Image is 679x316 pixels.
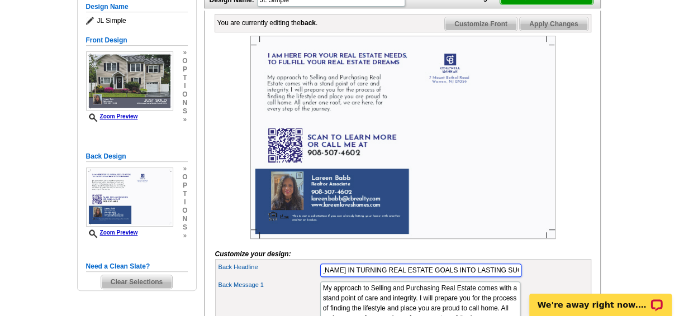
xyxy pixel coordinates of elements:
[520,17,587,31] span: Apply Changes
[219,262,319,272] label: Back Headline
[217,18,318,28] div: You are currently editing the .
[86,113,138,119] a: Zoom Preview
[182,173,187,181] span: o
[101,275,172,289] span: Clear Selections
[86,2,188,12] h5: Design Name
[182,181,187,190] span: p
[86,51,173,111] img: Z18900823_00001_1.jpg
[219,280,319,290] label: Back Message 1
[86,261,188,272] h5: Need a Clean Slate?
[182,82,187,90] span: i
[182,190,187,198] span: t
[250,36,555,239] img: Z18900823_00001_2.jpg
[86,167,173,227] img: Z18900823_00001_2.jpg
[301,19,316,27] b: back
[182,215,187,223] span: n
[182,99,187,107] span: n
[445,17,517,31] span: Customize Front
[182,165,187,173] span: »
[182,57,187,65] span: o
[182,232,187,240] span: »
[86,35,188,46] h5: Front Design
[182,223,187,232] span: s
[182,198,187,207] span: i
[86,229,138,236] a: Zoom Preview
[182,65,187,74] span: p
[86,151,188,162] h5: Back Design
[86,15,188,26] span: JL Simple
[182,207,187,215] span: o
[182,74,187,82] span: t
[182,107,187,116] span: s
[182,116,187,124] span: »
[182,49,187,57] span: »
[522,281,679,316] iframe: LiveChat chat widget
[182,90,187,99] span: o
[215,250,291,258] i: Customize your design:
